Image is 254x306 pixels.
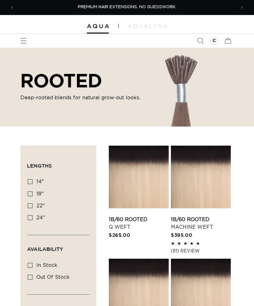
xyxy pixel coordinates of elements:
summary: Lengths (0 selected) [27,152,90,174]
a: 1B/60 Rooted Machine Weft [171,216,231,231]
span: 22" [36,203,45,208]
span: Out of stock [36,275,70,280]
span: 18" [36,191,44,196]
summary: Availability (0 selected) [27,235,90,258]
span: 14" [36,179,44,184]
span: Availability [27,246,63,252]
img: aqualyna.com [128,24,167,28]
summary: Menu [17,34,30,48]
span: 24" [36,215,45,220]
button: Previous announcement [5,1,19,14]
a: 1B/60 Rooted Q Weft [109,216,169,231]
span: In stock [36,263,57,268]
h2: ROOTED [20,70,161,91]
p: Deep-rooted blends for natural grow-out looks. [20,94,161,101]
span: PREMIUM HAIR EXTENSIONS. NO GUESSWORK. [78,5,176,9]
img: Aqua Hair Extensions [87,24,109,29]
span: Lengths [27,163,52,169]
summary: Search [193,34,207,48]
button: Next announcement [235,1,249,14]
